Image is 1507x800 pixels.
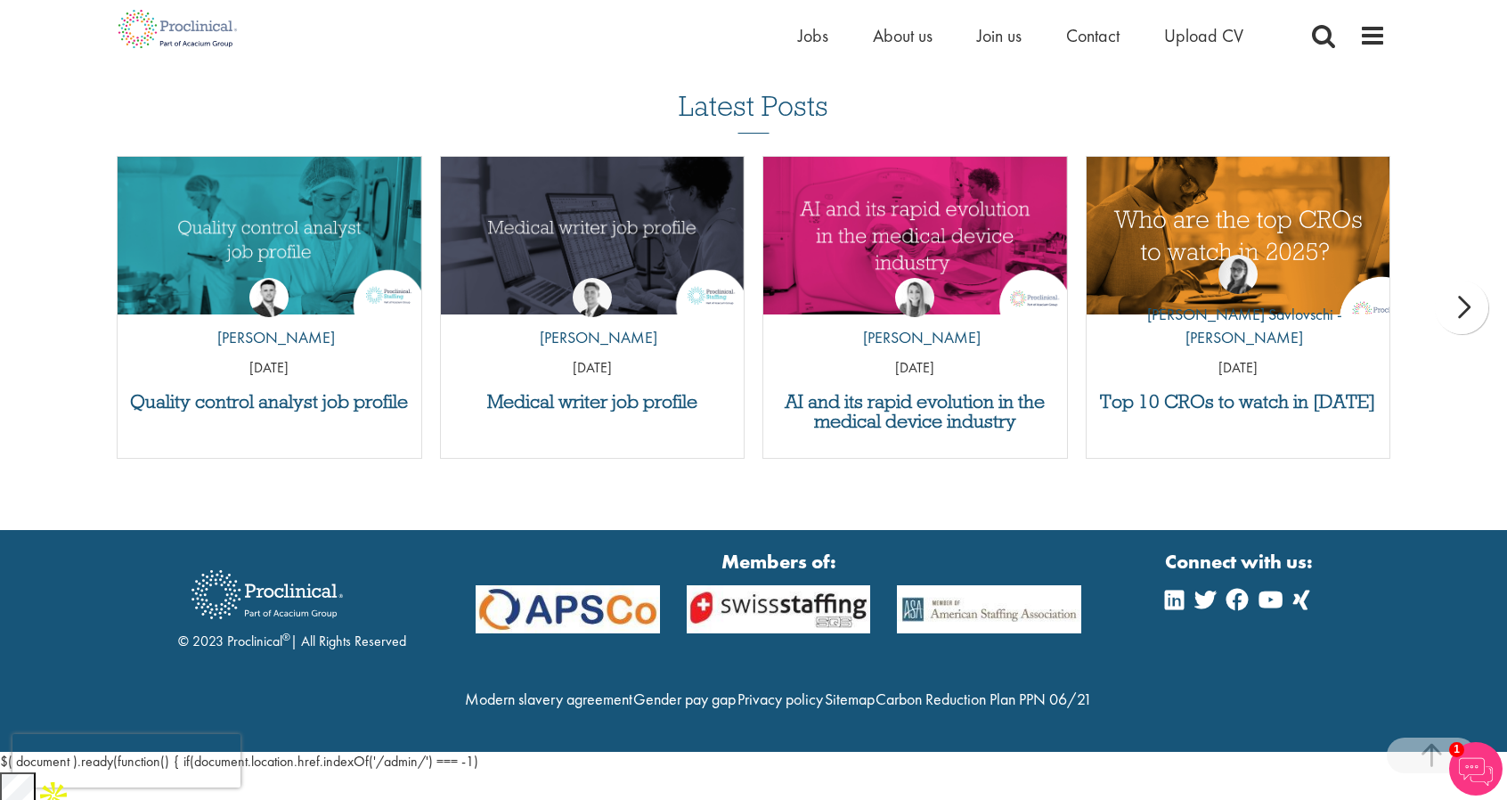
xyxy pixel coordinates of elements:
[884,585,1095,634] img: APSCo
[1218,255,1258,294] img: Theodora Savlovschi - Wicks
[772,392,1058,431] a: AI and its rapid evolution in the medical device industry
[876,689,1092,709] a: Carbon Reduction Plan PPN 06/21
[12,734,240,788] iframe: reCAPTCHA
[1087,358,1390,379] p: [DATE]
[178,558,356,632] img: Proclinical Recruitment
[1165,548,1316,576] strong: Connect with us:
[673,585,884,634] img: APSCo
[895,278,934,317] img: Hannah Burke
[850,278,981,358] a: Hannah Burke [PERSON_NAME]
[798,24,828,47] a: Jobs
[118,157,421,314] a: Link to a post
[573,278,612,317] img: George Watson
[873,24,933,47] a: About us
[850,326,981,349] p: [PERSON_NAME]
[1066,24,1120,47] a: Contact
[204,278,335,358] a: Joshua Godden [PERSON_NAME]
[126,392,412,412] a: Quality control analyst job profile
[825,689,875,709] a: Sitemap
[204,326,335,349] p: [PERSON_NAME]
[1435,281,1488,334] div: next
[737,689,823,709] a: Privacy policy
[465,689,632,709] a: Modern slavery agreement
[1164,24,1243,47] a: Upload CV
[526,326,657,349] p: [PERSON_NAME]
[763,157,1067,314] img: AI and Its Impact on the Medical Device Industry | Proclinical
[633,689,736,709] a: Gender pay gap
[977,24,1022,47] a: Join us
[679,91,828,134] h3: Latest Posts
[1087,303,1390,348] p: [PERSON_NAME] Savlovschi - [PERSON_NAME]
[249,278,289,317] img: Joshua Godden
[118,157,421,314] img: quality control analyst job profile
[441,358,745,379] p: [DATE]
[118,358,421,379] p: [DATE]
[1449,742,1464,757] span: 1
[763,157,1067,314] a: Link to a post
[763,358,1067,379] p: [DATE]
[526,278,657,358] a: George Watson [PERSON_NAME]
[1096,392,1381,412] a: Top 10 CROs to watch in [DATE]
[178,557,406,652] div: © 2023 Proclinical | All Rights Reserved
[441,157,745,314] img: Medical writer job profile
[462,585,673,634] img: APSCo
[1449,742,1503,796] img: Chatbot
[441,157,745,314] a: Link to a post
[1087,157,1390,314] a: Link to a post
[476,548,1081,576] strong: Members of:
[450,392,736,412] a: Medical writer job profile
[282,630,290,644] sup: ®
[1087,255,1390,357] a: Theodora Savlovschi - Wicks [PERSON_NAME] Savlovschi - [PERSON_NAME]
